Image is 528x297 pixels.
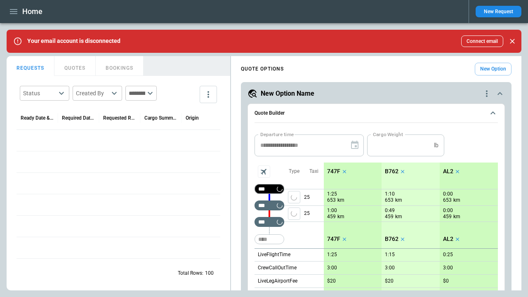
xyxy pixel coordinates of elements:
[327,236,340,243] p: 747F
[385,197,394,204] p: 653
[443,213,452,220] p: 459
[507,32,518,50] div: dismiss
[21,115,54,121] div: Ready Date & Time (UTC)
[327,168,340,175] p: 747F
[373,131,403,138] label: Cargo Weight
[327,213,336,220] p: 459
[7,56,54,76] button: REQUESTS
[258,264,297,271] p: CrewCallOutTime
[186,115,199,121] div: Origin
[241,67,284,71] h4: QUOTE OPTIONS
[247,89,505,99] button: New Option Namequote-option-actions
[205,270,214,277] p: 100
[395,197,402,204] p: km
[200,86,217,103] button: more
[258,251,290,258] p: LiveFlightTime
[289,168,299,175] p: Type
[385,191,395,197] p: 1:10
[255,104,498,123] button: Quote Builder
[482,89,492,99] div: quote-option-actions
[255,234,284,244] div: Too short
[443,168,453,175] p: AL2
[288,191,300,203] button: left aligned
[327,252,337,258] p: 1:25
[337,213,344,220] p: km
[476,6,521,17] button: New Request
[385,213,394,220] p: 459
[385,265,395,271] p: 3:00
[443,278,449,284] p: $0
[288,191,300,203] span: Type of sector
[385,252,395,258] p: 1:15
[288,207,300,220] span: Type of sector
[54,56,96,76] button: QUOTES
[327,278,336,284] p: $20
[385,236,398,243] p: B762
[327,197,336,204] p: 653
[260,131,294,138] label: Departure time
[27,38,120,45] p: Your email account is disconnected
[443,191,453,197] p: 0:00
[304,189,324,205] p: 25
[255,111,285,116] h6: Quote Builder
[443,265,453,271] p: 3:00
[443,252,453,258] p: 0:25
[327,191,337,197] p: 1:25
[475,63,511,75] button: New Option
[309,168,318,175] p: Taxi
[258,278,297,285] p: LiveLegAirportFee
[337,197,344,204] p: km
[261,89,314,98] h5: New Option Name
[453,197,460,204] p: km
[507,35,518,47] button: Close
[23,89,56,97] div: Status
[327,207,337,214] p: 1:00
[255,184,284,194] div: Not found
[144,115,177,121] div: Cargo Summary
[385,168,398,175] p: B762
[385,207,395,214] p: 0:49
[96,56,144,76] button: BOOKINGS
[443,207,453,214] p: 0:00
[255,217,284,227] div: Too short
[385,278,394,284] p: $20
[453,213,460,220] p: km
[258,165,270,178] span: Aircraft selection
[288,207,300,220] button: left aligned
[76,89,109,97] div: Created By
[434,142,438,149] p: lb
[443,197,452,204] p: 653
[62,115,95,121] div: Required Date & Time (UTC)
[103,115,136,121] div: Requested Route
[327,265,337,271] p: 3:00
[443,236,453,243] p: AL2
[22,7,42,16] h1: Home
[255,200,284,210] div: Too short
[178,270,203,277] p: Total Rows:
[304,206,324,222] p: 25
[461,35,503,47] button: Connect email
[395,213,402,220] p: km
